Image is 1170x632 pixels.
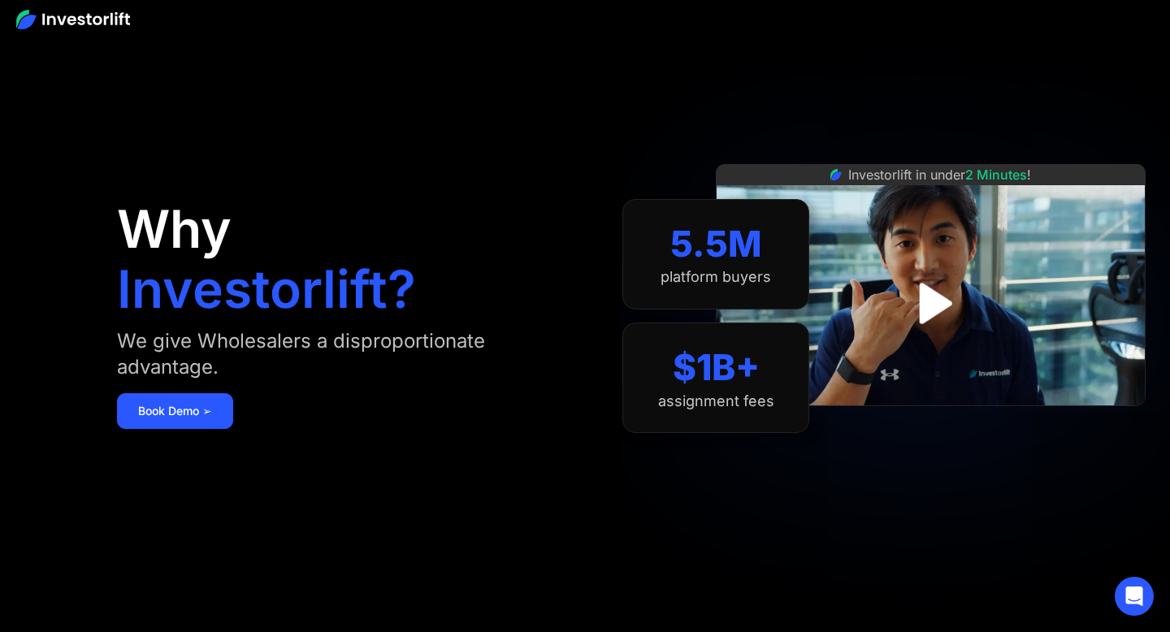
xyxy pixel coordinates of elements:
h1: Why [117,203,232,255]
h1: Investorlift? [117,263,416,315]
a: Book Demo ➢ [117,393,233,429]
div: 5.5M [670,223,762,266]
div: assignment fees [658,392,774,410]
div: platform buyers [661,268,771,286]
iframe: Customer reviews powered by Trustpilot [809,414,1053,434]
div: Investorlift in under ! [848,165,1031,184]
div: Open Intercom Messenger [1115,577,1154,616]
div: $1B+ [673,346,760,389]
span: 2 Minutes [965,167,1027,183]
div: We give Wholesalers a disproportionate advantage. [117,328,533,380]
a: open lightbox [895,267,967,340]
